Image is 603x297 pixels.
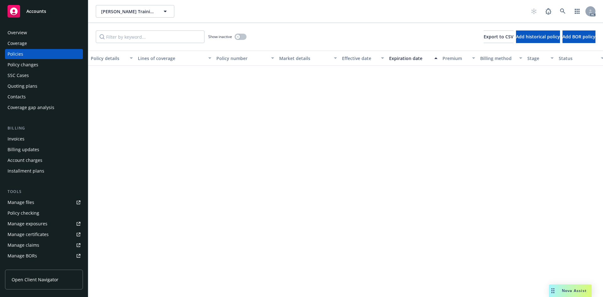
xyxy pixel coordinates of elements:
button: Add historical policy [516,30,560,43]
button: Export to CSV [484,30,513,43]
button: Expiration date [387,51,440,66]
div: Manage BORs [8,251,37,261]
a: Account charges [5,155,83,165]
div: Installment plans [8,166,44,176]
button: Billing method [478,51,525,66]
button: Premium [440,51,478,66]
span: [PERSON_NAME] Training, Inc. [101,8,155,15]
div: Manage files [8,197,34,207]
a: Coverage gap analysis [5,102,83,113]
a: Contacts [5,92,83,102]
a: Installment plans [5,166,83,176]
div: Status [559,55,597,62]
div: Policy changes [8,60,38,70]
button: Policy details [88,51,135,66]
a: Report a Bug [542,5,555,18]
span: Add BOR policy [562,34,595,40]
button: Lines of coverage [135,51,214,66]
span: Show inactive [208,34,232,39]
div: Manage exposures [8,219,47,229]
span: Nova Assist [562,288,587,293]
a: Policies [5,49,83,59]
div: Manage claims [8,240,39,250]
a: Manage claims [5,240,83,250]
div: Drag to move [549,284,557,297]
div: Coverage [8,38,27,48]
div: Lines of coverage [138,55,204,62]
div: Account charges [8,155,42,165]
a: Invoices [5,134,83,144]
span: Add historical policy [516,34,560,40]
div: Manage certificates [8,229,49,239]
div: Effective date [342,55,377,62]
div: Coverage gap analysis [8,102,54,113]
div: Billing [5,125,83,131]
div: Expiration date [389,55,431,62]
div: Market details [279,55,330,62]
a: Manage BORs [5,251,83,261]
div: Billing updates [8,145,39,155]
a: Start snowing [528,5,540,18]
div: Stage [527,55,547,62]
div: Invoices [8,134,24,144]
div: SSC Cases [8,70,29,80]
button: Add BOR policy [562,30,595,43]
div: Policy checking [8,208,39,218]
div: Policies [8,49,23,59]
a: Quoting plans [5,81,83,91]
a: Overview [5,28,83,38]
a: Policy checking [5,208,83,218]
span: Open Client Navigator [12,276,58,283]
div: Billing method [480,55,515,62]
div: Contacts [8,92,26,102]
span: Export to CSV [484,34,513,40]
div: Overview [8,28,27,38]
a: Switch app [571,5,584,18]
a: Manage exposures [5,219,83,229]
a: Search [557,5,569,18]
a: Coverage [5,38,83,48]
a: Accounts [5,3,83,20]
a: Summary of insurance [5,261,83,272]
button: Stage [525,51,556,66]
button: Effective date [340,51,387,66]
span: Accounts [26,9,46,14]
button: Market details [277,51,340,66]
div: Policy number [216,55,267,62]
a: SSC Cases [5,70,83,80]
div: Summary of insurance [8,261,55,272]
input: Filter by keyword... [96,30,204,43]
a: Manage files [5,197,83,207]
a: Manage certificates [5,229,83,239]
button: [PERSON_NAME] Training, Inc. [96,5,174,18]
button: Nova Assist [549,284,592,297]
a: Billing updates [5,145,83,155]
div: Policy details [91,55,126,62]
button: Policy number [214,51,277,66]
div: Quoting plans [8,81,37,91]
div: Premium [443,55,468,62]
a: Policy changes [5,60,83,70]
div: Tools [5,189,83,195]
